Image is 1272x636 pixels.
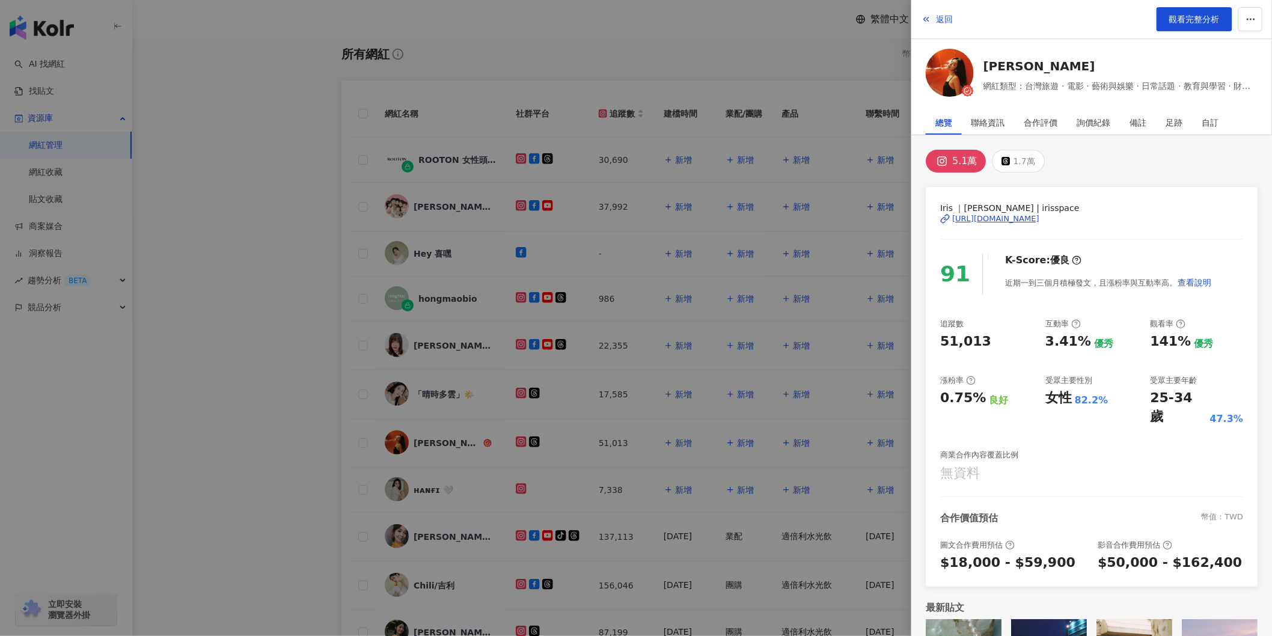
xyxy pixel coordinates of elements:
div: 幣值：TWD [1201,512,1243,525]
span: Iris ｜[PERSON_NAME] | irisspace [940,201,1243,215]
a: KOL Avatar [926,49,974,101]
div: 影音合作費用預估 [1098,540,1172,551]
button: 1.7萬 [992,150,1044,173]
div: 良好 [989,394,1008,407]
a: 觀看完整分析 [1157,7,1232,31]
div: 聯絡資訊 [971,111,1005,135]
div: 互動率 [1045,319,1081,329]
div: 備註 [1130,111,1147,135]
div: 25-34 歲 [1150,389,1206,426]
span: 觀看完整分析 [1169,14,1220,24]
span: 查看說明 [1178,278,1211,287]
div: 91 [940,257,970,292]
div: 受眾主要年齡 [1150,375,1197,386]
div: 總覽 [935,111,952,135]
img: KOL Avatar [926,49,974,97]
a: [PERSON_NAME] [983,58,1258,75]
div: 足跡 [1166,111,1183,135]
div: 受眾主要性別 [1045,375,1092,386]
div: 3.41% [1045,332,1091,351]
a: [URL][DOMAIN_NAME] [940,213,1243,224]
div: 1.7萬 [1013,153,1035,170]
div: 近期一到三個月積極發文，且漲粉率與互動率高。 [1005,271,1212,295]
div: 圖文合作費用預估 [940,540,1015,551]
div: 漲粉率 [940,375,976,386]
span: 返回 [936,14,953,24]
div: 141% [1150,332,1191,351]
div: 優秀 [1094,337,1113,350]
div: 女性 [1045,389,1072,408]
div: 82.2% [1075,394,1108,407]
div: 觀看率 [1150,319,1185,329]
div: 合作評價 [1024,111,1058,135]
div: 5.1萬 [952,153,977,170]
div: [URL][DOMAIN_NAME] [952,213,1039,224]
button: 5.1萬 [926,150,986,173]
div: 自訂 [1202,111,1219,135]
div: 0.75% [940,389,986,408]
div: 無資料 [940,464,980,483]
div: 合作價值預估 [940,512,998,525]
div: 優良 [1050,254,1069,267]
div: $50,000 - $162,400 [1098,554,1242,572]
span: 網紅類型：台灣旅遊 · 電影 · 藝術與娛樂 · 日常話題 · 教育與學習 · 財經 · 旅遊 [983,79,1258,93]
div: $18,000 - $59,900 [940,554,1075,572]
div: 詢價紀錄 [1077,111,1111,135]
button: 返回 [921,7,953,31]
div: 追蹤數 [940,319,964,329]
div: 51,013 [940,332,991,351]
div: 47.3% [1209,412,1243,426]
button: 查看說明 [1177,271,1212,295]
div: 最新貼文 [926,601,1258,614]
div: 優秀 [1194,337,1213,350]
div: 商業合作內容覆蓋比例 [940,450,1018,460]
div: K-Score : [1005,254,1081,267]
